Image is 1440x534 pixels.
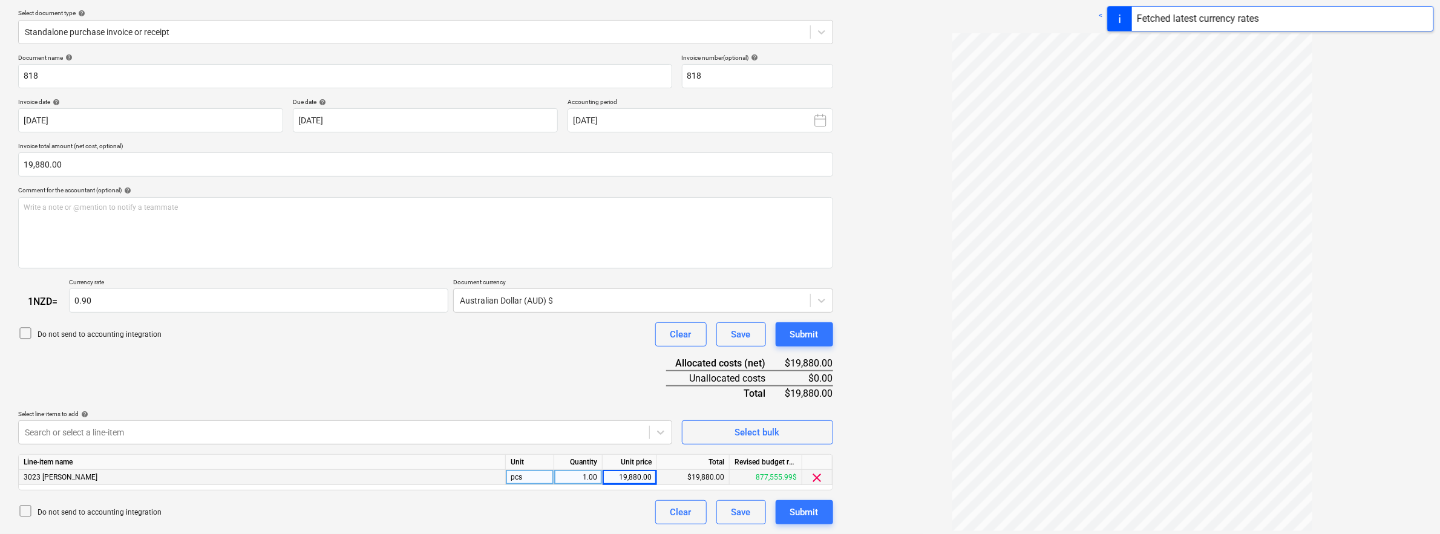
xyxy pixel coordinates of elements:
[506,470,554,485] div: pcs
[38,507,162,518] p: Do not send to accounting integration
[18,54,672,62] div: Document name
[731,504,751,520] div: Save
[18,152,833,177] input: Invoice total amount (net cost, optional)
[554,455,603,470] div: Quantity
[785,371,833,386] div: $0.00
[785,386,833,400] div: $19,880.00
[682,54,833,62] div: Invoice number (optional)
[506,455,554,470] div: Unit
[568,108,833,132] button: [DATE]
[810,471,825,485] span: clear
[293,98,558,106] div: Due date
[18,296,69,307] div: 1 NZD =
[603,455,657,470] div: Unit price
[776,500,833,524] button: Submit
[18,142,833,152] p: Invoice total amount (net cost, optional)
[776,322,833,347] button: Submit
[790,327,819,342] div: Submit
[18,64,672,88] input: Document name
[682,420,833,444] button: Select bulk
[18,108,283,132] input: Invoice date not specified
[1137,11,1259,26] div: Fetched latest currency rates
[655,322,707,347] button: Clear
[18,98,283,106] div: Invoice date
[670,327,692,342] div: Clear
[655,500,707,524] button: Clear
[79,411,88,418] span: help
[38,330,162,340] p: Do not send to accounting integration
[316,99,326,106] span: help
[63,54,73,61] span: help
[76,10,85,17] span: help
[69,278,448,288] p: Currency rate
[666,386,785,400] div: Total
[657,470,730,485] div: $19,880.00
[293,108,558,132] input: Due date not specified
[453,278,833,288] p: Document currency
[731,327,751,342] div: Save
[568,98,833,108] p: Accounting period
[716,322,766,347] button: Save
[749,54,759,61] span: help
[657,455,730,470] div: Total
[666,356,785,371] div: Allocated costs (net)
[670,504,692,520] div: Clear
[1093,9,1108,24] a: Previous page
[730,455,802,470] div: Revised budget remaining
[716,500,766,524] button: Save
[735,425,780,440] div: Select bulk
[559,470,597,485] div: 1.00
[666,371,785,386] div: Unallocated costs
[607,470,652,485] div: 19,880.00
[18,186,833,194] div: Comment for the accountant (optional)
[18,9,833,17] div: Select document type
[122,187,131,194] span: help
[1379,476,1440,534] iframe: Chat Widget
[730,470,802,485] div: 877,555.99$
[19,455,506,470] div: Line-item name
[790,504,819,520] div: Submit
[785,356,833,371] div: $19,880.00
[18,410,672,418] div: Select line-items to add
[50,99,60,106] span: help
[682,64,833,88] input: Invoice number
[24,473,97,481] span: 3023 Nic Graham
